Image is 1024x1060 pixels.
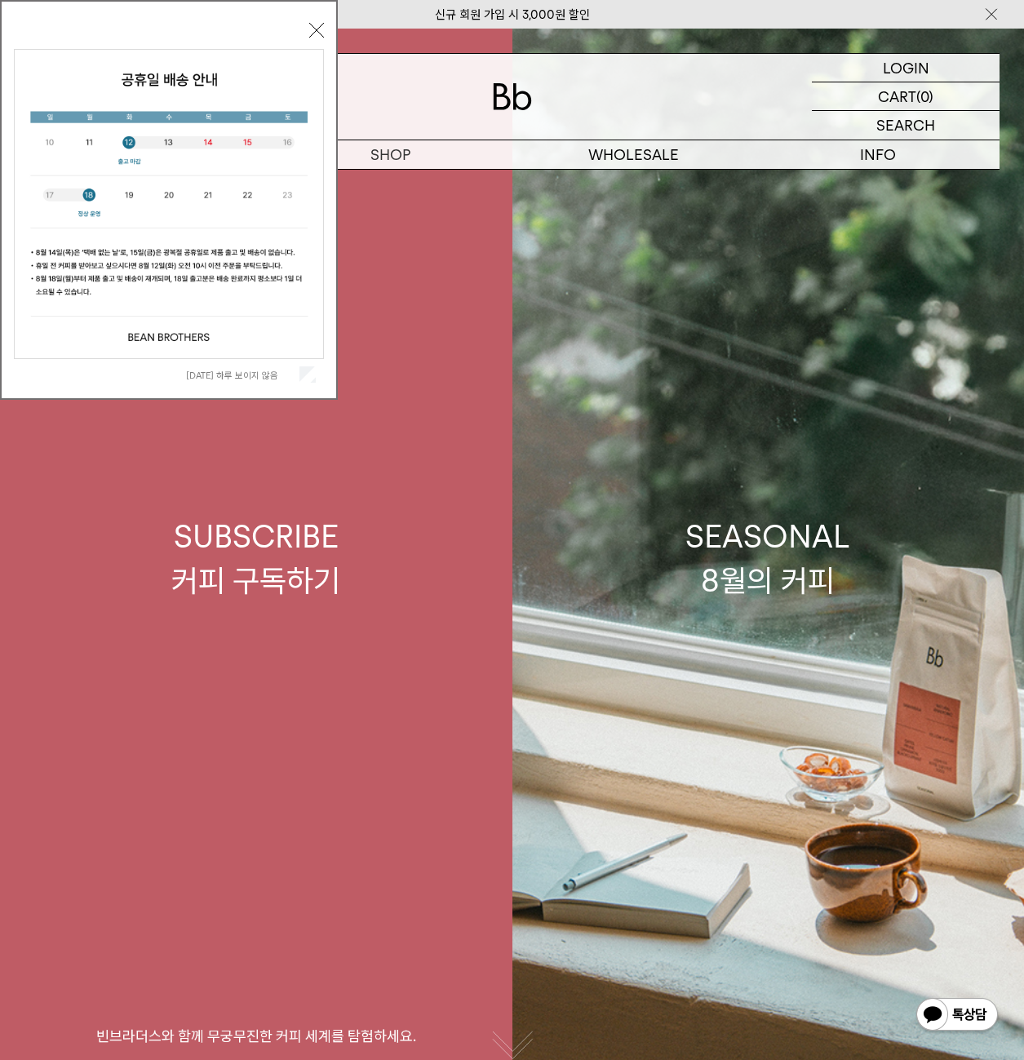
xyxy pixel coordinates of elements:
img: cb63d4bbb2e6550c365f227fdc69b27f_113810.jpg [15,50,323,358]
p: (0) [916,82,933,110]
p: WHOLESALE [512,140,756,169]
p: INFO [756,140,1000,169]
a: 신규 회원 가입 시 3,000원 할인 [435,7,590,22]
a: CART (0) [812,82,1000,111]
div: SUBSCRIBE 커피 구독하기 [171,515,340,601]
p: LOGIN [883,54,929,82]
button: 닫기 [309,23,324,38]
div: SEASONAL 8월의 커피 [685,515,850,601]
p: CART [878,82,916,110]
a: SHOP [268,140,512,169]
img: 로고 [493,83,532,110]
label: [DATE] 하루 보이지 않음 [186,370,296,381]
img: 카카오톡 채널 1:1 채팅 버튼 [915,996,1000,1036]
p: SEARCH [876,111,935,140]
a: LOGIN [812,54,1000,82]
